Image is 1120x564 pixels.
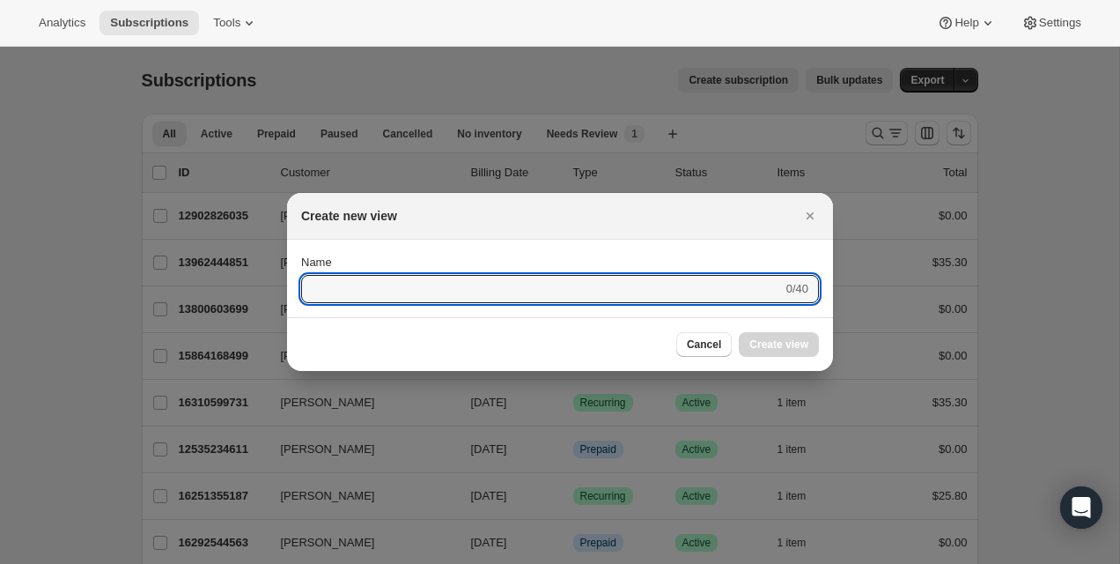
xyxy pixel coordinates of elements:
button: Tools [203,11,269,35]
button: Cancel [676,332,732,357]
span: Tools [213,16,240,30]
button: Settings [1011,11,1092,35]
button: Analytics [28,11,96,35]
span: Analytics [39,16,85,30]
span: Cancel [687,338,721,352]
button: Help [926,11,1006,35]
div: Open Intercom Messenger [1060,486,1102,529]
button: Close [798,204,822,228]
span: Name [301,256,332,269]
span: Help [954,16,978,30]
span: Settings [1039,16,1081,30]
button: Subscriptions [99,11,199,35]
span: Subscriptions [110,16,188,30]
h2: Create new view [301,207,397,225]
